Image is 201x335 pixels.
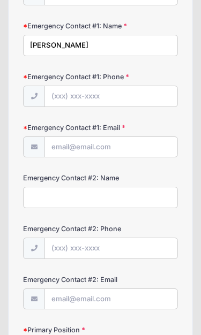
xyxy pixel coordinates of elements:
label: Emergency Contact #2: Email [23,275,117,285]
label: Emergency Contact #1: Phone [23,72,129,82]
input: (xxx) xxx-xxxx [44,86,178,107]
input: email@email.com [44,288,178,310]
input: (xxx) xxx-xxxx [44,238,178,259]
label: Emergency Contact #1: Name [23,21,127,32]
label: Emergency Contact #2: Name [23,173,119,184]
label: Emergency Contact #1: Email [23,123,125,133]
input: email@email.com [44,136,178,158]
label: Emergency Contact #2: Phone [23,224,121,234]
